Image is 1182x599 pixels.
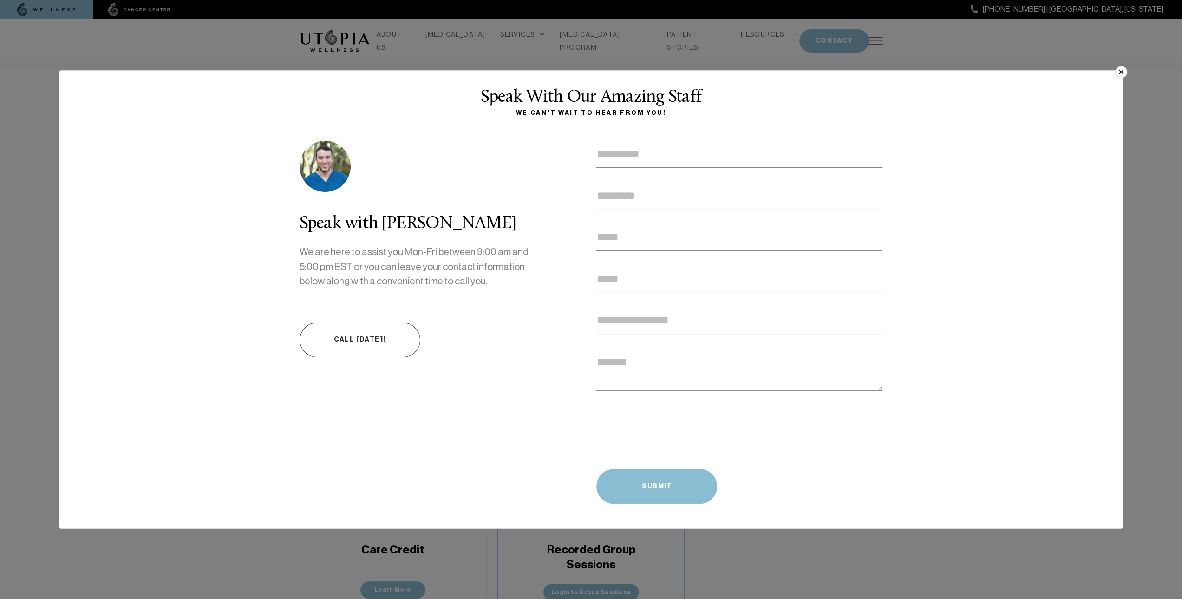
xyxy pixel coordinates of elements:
[300,214,536,234] div: Speak with [PERSON_NAME]
[1115,66,1127,78] button: ×
[69,88,1113,107] div: Speak With Our Amazing Staff
[300,323,420,357] a: Call [DATE]!
[596,408,737,444] iframe: Widget containing checkbox for hCaptcha security challenge
[596,469,717,504] button: Submit
[300,245,536,289] p: We are here to assist you Mon-Fri between 9:00 am and 5:00 pm EST or you can leave your contact i...
[300,141,351,192] img: photo
[69,107,1113,118] div: We can't wait to hear from you!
